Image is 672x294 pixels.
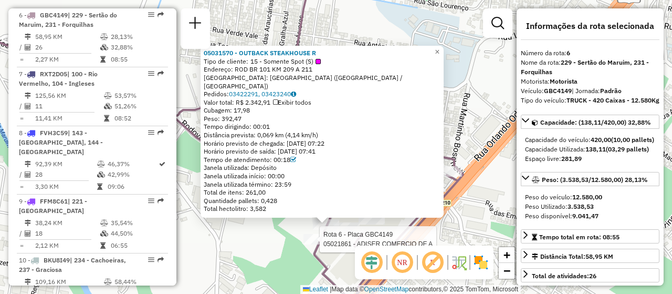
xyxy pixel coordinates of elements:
td: 42,99% [107,169,158,180]
td: 92,39 KM [35,159,97,169]
strong: 420,00 [591,136,611,144]
em: Opções [148,12,154,18]
i: % de utilização da cubagem [104,103,112,109]
td: 35,54% [110,218,163,228]
div: Tipo do veículo: [521,96,659,105]
span: 7 - [19,70,98,87]
span: 6 - [19,11,117,28]
em: Rota exportada [157,129,164,136]
span: Ocultar deslocamento [359,250,384,275]
i: Observações [291,91,296,97]
img: Exibir/Ocultar setores [472,254,489,271]
strong: 281,89 [561,155,582,163]
td: 2,12 KM [35,240,100,251]
span: Cubagem: 17,98 [204,106,250,114]
td: 11 [35,101,103,111]
strong: 229 - Sertão do Maruim, 231 - Forquilhas [521,58,649,76]
a: Com service time [290,156,296,164]
div: Capacidade: (138,11/420,00) 32,88% [521,131,659,168]
i: % de utilização do peso [100,34,108,40]
span: 15 - Somente Spot (S) [250,57,321,66]
i: % de utilização da cubagem [100,230,108,237]
div: Capacidade Utilizada: [525,145,655,154]
i: Distância Total [25,279,31,285]
div: Horário previsto de saída: [DATE] 07:41 [204,147,440,156]
span: FVH3C59 [40,129,68,137]
span: BKU8I49 [44,256,70,264]
i: Rota otimizada [159,161,165,167]
a: Capacidade: (138,11/420,00) 32,88% [521,115,659,129]
span: + [503,248,510,261]
div: Total hectolitro: 3,582 [204,205,440,213]
i: Tempo total em rota [100,56,106,63]
td: = [19,240,24,251]
td: / [19,42,24,53]
i: % de utilização do peso [104,279,112,285]
td: = [19,181,24,192]
a: Exibir filtros [487,13,508,34]
i: Distância Total [25,161,31,167]
i: Tempo total em rota [104,115,109,121]
strong: 12.580,00 [572,193,602,201]
td: / [19,169,24,180]
span: | 234 - Cachoeiras, 237 - Graciosa [19,256,126,273]
a: Total de atividades:26 [521,268,659,282]
span: Total de atividades: [532,272,596,280]
td: 46,37% [107,159,158,169]
a: Tempo total em rota: 08:55 [521,229,659,244]
span: Peso: (3.538,53/12.580,00) 28,13% [542,176,648,184]
td: 26 [35,42,100,53]
span: 10 - [19,256,126,273]
div: Motorista: [521,77,659,86]
em: Opções [148,257,154,263]
a: Peso: (3.538,53/12.580,00) 28,13% [521,172,659,186]
span: GBC4149 [40,11,68,19]
div: Map data © contributors,© 2025 TomTom, Microsoft [300,285,521,294]
div: Tempo de atendimento: 00:18 [204,156,440,164]
strong: Motorista [550,77,577,85]
a: Nova sessão e pesquisa [185,13,206,36]
td: 58,95 KM [35,32,100,42]
em: Rota exportada [157,70,164,77]
div: Capacidade do veículo: [525,135,655,145]
div: Espaço livre: [525,154,655,164]
i: Tempo total em rota [100,242,106,249]
strong: 138,11 [585,145,606,153]
span: | 229 - Sertão do Maruim, 231 - Forquilhas [19,11,117,28]
div: Veículo: [521,86,659,96]
td: 53,57% [114,90,164,101]
td: = [19,54,24,65]
span: Peso: 392,47 [204,115,241,123]
em: Rota exportada [157,12,164,18]
span: RXT2D05 [40,70,67,78]
div: Total de itens: 261,00 [204,188,440,197]
i: % de utilização do peso [100,220,108,226]
span: Capacidade: (138,11/420,00) 32,88% [540,118,651,126]
div: Peso disponível: [525,211,655,221]
div: Quantidade pallets: 0,428 [204,197,440,205]
td: 32,88% [110,42,163,53]
a: 03422291, 03423240 [229,90,296,98]
td: 58,44% [114,277,164,287]
a: Distância Total:58,95 KM [521,249,659,263]
div: Número da rota: [521,48,659,58]
td: 28 [35,169,97,180]
i: Total de Atividades [25,230,31,237]
div: Horário previsto de chegada: [DATE] 07:22 [204,139,440,148]
span: Exibir rótulo [420,250,445,275]
a: OpenStreetMap [364,286,409,293]
strong: Padrão [600,87,622,95]
span: | 221 - [GEOGRAPHIC_DATA] [19,197,87,215]
i: % de utilização do peso [104,93,112,99]
td: 11,41 KM [35,113,103,124]
i: % de utilização da cubagem [97,171,105,178]
span: Exibir todos [273,98,311,106]
i: Total de Atividades [25,103,31,109]
a: 05031570 - OUTBACK STEAKHOUSE R [204,49,316,57]
span: × [435,47,439,56]
div: Endereço: ROD BR 101 KM 209 A 211 [204,65,440,74]
td: 2,27 KM [35,54,100,65]
div: Janela utilizada: Depósito [204,164,440,172]
span: Ocultar NR [390,250,415,275]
